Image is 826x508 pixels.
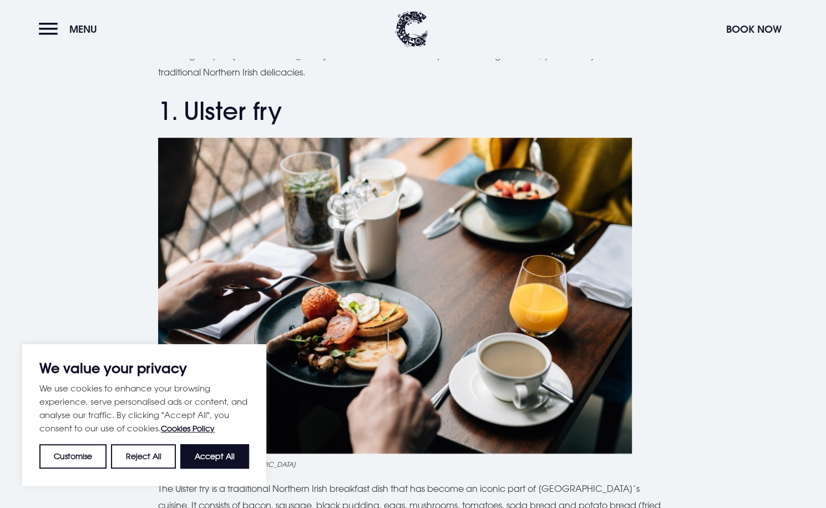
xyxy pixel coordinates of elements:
a: Cookies Policy [161,424,215,433]
button: Reject All [111,444,175,469]
p: Planning a trip to [GEOGRAPHIC_DATA]? From the famous Ulster fry to comforting Irish stew, you mu... [158,47,668,81]
figcaption: Ulster fry breakfast at [GEOGRAPHIC_DATA] [158,459,668,469]
button: Menu [39,17,103,41]
button: Customise [39,444,107,469]
p: We use cookies to enhance your browsing experience, serve personalised ads or content, and analys... [39,381,249,435]
img: Clandeboye Lodge [395,11,428,47]
img: Traditional Northern Irish breakfast [158,138,632,454]
button: Accept All [180,444,249,469]
span: Menu [69,23,97,36]
p: We value your privacy [39,361,249,375]
div: We value your privacy [22,344,266,486]
h2: 1. Ulster fry [158,97,668,126]
button: Book Now [721,17,787,41]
